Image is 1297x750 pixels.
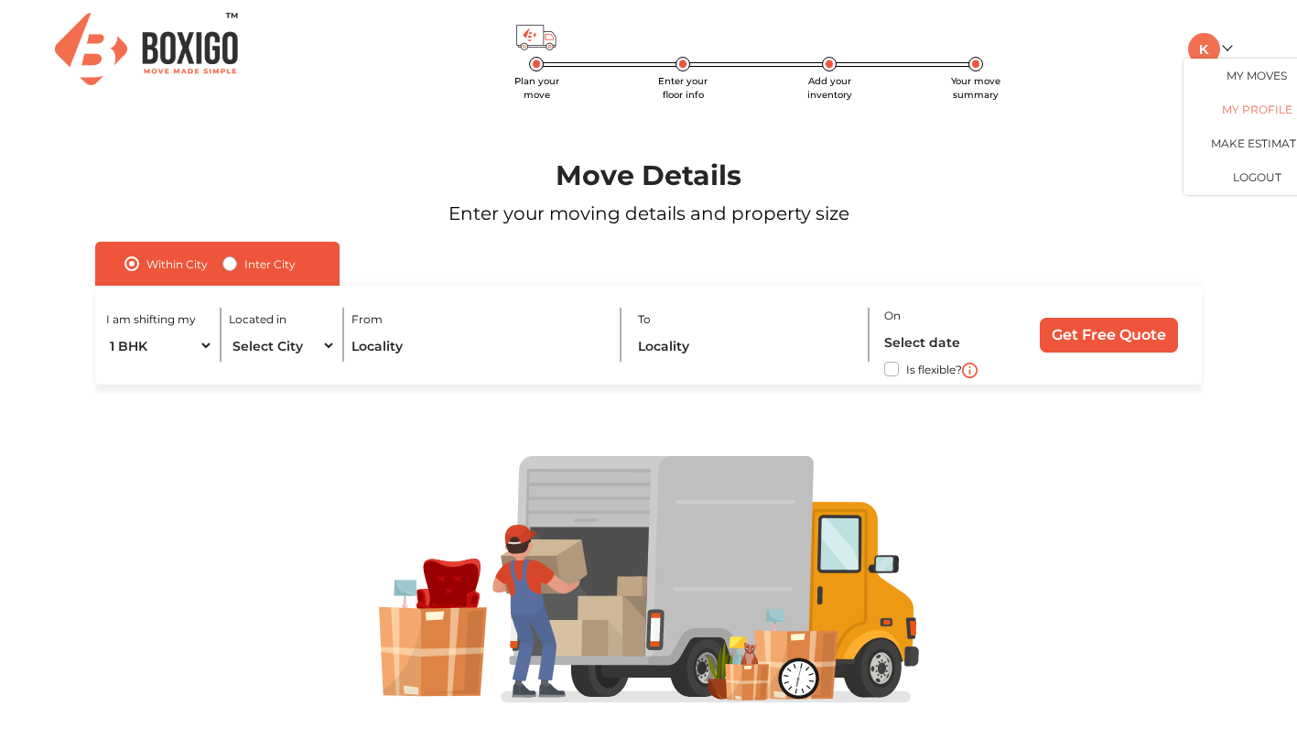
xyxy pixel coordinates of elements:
label: On [884,308,901,324]
input: Locality [351,330,605,362]
h1: Move Details [52,159,1246,192]
label: I am shifting my [106,311,196,328]
label: Within City [146,253,208,275]
label: Is flexible? [906,358,962,377]
input: Get Free Quote [1040,318,1178,353]
span: Your move summary [951,75,1000,101]
label: From [351,311,383,328]
label: To [638,311,651,328]
img: i [962,363,978,378]
span: Plan your move [514,75,559,101]
input: Select date [884,326,1011,358]
span: Enter your floor info [658,75,708,101]
label: Inter City [244,253,296,275]
p: Enter your moving details and property size [52,200,1246,227]
span: Add your inventory [807,75,852,101]
img: Boxigo [55,13,238,85]
input: Locality [638,330,855,362]
label: Located in [229,311,286,328]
